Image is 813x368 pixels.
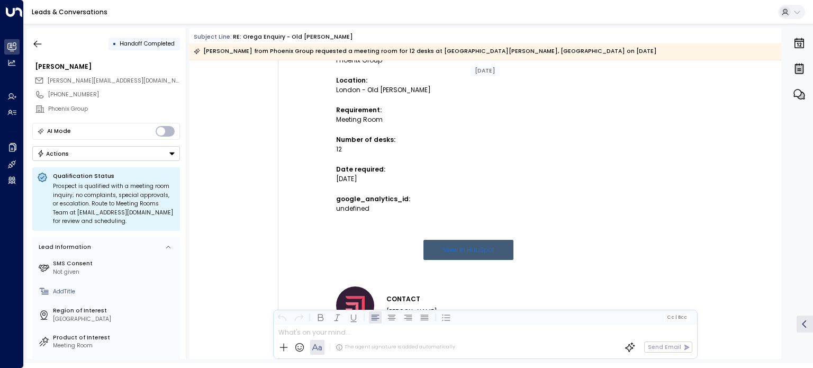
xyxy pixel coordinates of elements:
div: [DATE] [471,66,500,76]
span: [PERSON_NAME][EMAIL_ADDRESS][DOMAIN_NAME] [48,77,189,85]
label: Region of Interest [53,307,177,315]
button: Cc|Bcc [664,313,690,321]
div: [GEOGRAPHIC_DATA] [53,315,177,324]
label: Product of Interest [53,334,177,342]
div: Prospect is qualified with a meeting room inquiry; no complaints, special approvals, or escalatio... [53,182,175,226]
img: Daniela Biandova [336,286,374,325]
div: AI Mode [47,126,71,137]
div: Actions [37,150,69,157]
div: [PERSON_NAME] [35,62,180,71]
button: Actions [32,146,180,161]
strong: google_analytics_id: [336,194,410,203]
a: Leads & Conversations [32,7,107,16]
button: Undo [276,311,288,324]
div: • [113,37,116,51]
div: The agent signature is added automatically [336,344,455,351]
h3: CONTACT [386,293,437,306]
div: Not given [53,268,177,276]
span: daniela.biandova@thephoenixgroup.com [48,77,180,85]
label: SMS Consent [53,259,177,268]
div: Phoenix Group [48,105,180,113]
span: Handoff Completed [120,40,175,48]
p: Qualification Status [53,172,175,180]
div: undefined [336,204,601,213]
div: Button group with a nested menu [32,146,180,161]
li: [PERSON_NAME] [386,306,437,318]
a: View in HubSpot [423,240,513,260]
span: Subject Line: [194,33,232,41]
span: Cc Bcc [667,315,687,320]
div: AddTitle [53,288,177,296]
div: Meeting Room [53,342,177,350]
div: RE: Orega Enquiry - Old [PERSON_NAME] [233,33,353,41]
span: | [675,315,676,320]
strong: Requirement: [336,105,382,114]
div: Lead Information [36,243,91,252]
button: Redo [292,311,305,324]
strong: Location: [336,76,367,85]
div: [PERSON_NAME] from Phoenix Group requested a meeting room for 12 desks at [GEOGRAPHIC_DATA][PERSO... [194,46,657,57]
div: [PHONE_NUMBER] [48,91,180,99]
strong: Date required: [336,165,385,174]
strong: Number of desks: [336,135,395,144]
